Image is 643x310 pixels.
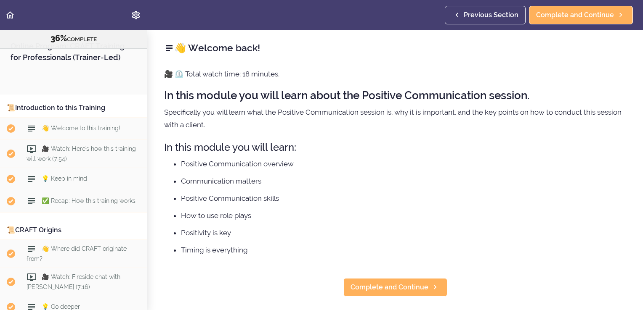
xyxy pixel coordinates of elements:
svg: Settings Menu [131,10,141,20]
span: 🎥 Watch: Fireside chat with [PERSON_NAME] (7:16) [27,273,120,290]
a: Complete and Continue [529,6,633,24]
a: Previous Section [445,6,526,24]
span: ✅ Recap: How this training works [42,197,136,204]
p: Specifically you will learn what the Positive Communication session is, why it is important, and ... [164,106,626,131]
span: Complete and Continue [351,282,428,292]
div: COMPLETE [11,33,136,44]
li: Positive Communication overview [181,158,626,169]
span: Previous Section [464,10,518,20]
span: 👋 Welcome to this training! [42,125,120,131]
li: Timing is everything [181,244,626,255]
li: How to use role plays [181,210,626,221]
span: 36% [50,33,67,43]
h3: In this module you will learn: [164,140,626,154]
a: Complete and Continue [343,278,447,297]
h2: In this module you will learn about the Positive Communication session. [164,89,626,102]
span: Complete and Continue [536,10,614,20]
li: Positive Communication skills [181,193,626,204]
span: 👋 Where did CRAFT originate from? [27,245,127,262]
svg: Back to course curriculum [5,10,15,20]
span: 💡 Keep in mind [42,175,87,182]
li: Positivity is key [181,227,626,238]
h2: 👋 Welcome back! [164,41,626,55]
li: Communication matters [181,176,626,187]
p: 🎥 ⏲️ Total watch time: 18 minutes. [164,68,626,80]
span: 💡 Go deeper [42,303,80,310]
span: 🎥 Watch: Here's how this training will work (7:54) [27,145,136,162]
